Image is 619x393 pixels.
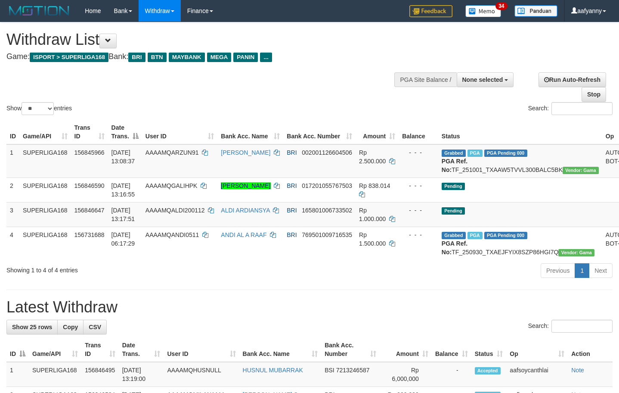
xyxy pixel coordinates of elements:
img: Button%20Memo.svg [465,5,501,17]
span: Vendor URL: https://trx31.1velocity.biz [563,167,599,174]
span: AAAAMQANDI0511 [145,231,199,238]
h1: Withdraw List [6,31,404,48]
input: Search: [551,320,613,333]
select: Showentries [22,102,54,115]
td: SUPERLIGA168 [29,362,81,387]
th: Bank Acc. Number: activate to sort column ascending [283,120,356,144]
td: TF_250930_TXAEJFYIX8SZP86HGI7Q [438,227,602,260]
span: Copy 769501009716535 to clipboard [302,231,352,238]
span: Marked by aafheankoy [467,150,483,157]
span: 34 [495,2,507,10]
input: Search: [551,102,613,115]
a: ANDI AL A RAAF [221,231,266,238]
td: aafsoycanthlai [506,362,568,387]
span: MAYBANK [169,53,205,62]
span: BRI [287,149,297,156]
span: Grabbed [442,232,466,239]
th: ID [6,120,19,144]
button: None selected [457,72,514,87]
td: 2 [6,178,19,202]
th: Bank Acc. Name: activate to sort column ascending [217,120,283,144]
td: SUPERLIGA168 [19,178,71,202]
span: Copy 7213246587 to clipboard [336,367,370,374]
td: SUPERLIGA168 [19,202,71,227]
th: User ID: activate to sort column ascending [164,337,239,362]
span: BRI [287,207,297,214]
span: [DATE] 13:17:51 [111,207,135,222]
a: Stop [582,87,606,102]
th: Balance: activate to sort column ascending [432,337,471,362]
div: - - - [402,206,435,215]
span: Copy 002001126604506 to clipboard [302,149,352,156]
span: Accepted [475,367,501,374]
td: AAAAMQHUSNULL [164,362,239,387]
th: User ID: activate to sort column ascending [142,120,218,144]
a: Run Auto-Refresh [539,72,606,87]
th: Trans ID: activate to sort column ascending [81,337,118,362]
td: TF_251001_TXAAW5TVVL300BALC5BK [438,144,602,178]
td: SUPERLIGA168 [19,227,71,260]
a: HUSNUL MUBARRAK [243,367,303,374]
span: PGA Pending [484,150,527,157]
a: CSV [83,320,107,334]
th: Game/API: activate to sort column ascending [19,120,71,144]
span: ISPORT > SUPERLIGA168 [30,53,108,62]
th: Trans ID: activate to sort column ascending [71,120,108,144]
span: 156846590 [74,182,105,189]
td: 4 [6,227,19,260]
a: [PERSON_NAME] [221,182,270,189]
td: 3 [6,202,19,227]
span: PGA Pending [484,232,527,239]
span: Marked by aafromsomean [467,232,483,239]
span: Rp 1.000.000 [359,207,386,222]
a: [PERSON_NAME] [221,149,270,156]
span: Rp 838.014 [359,182,390,189]
div: - - - [402,231,435,239]
th: Bank Acc. Number: activate to sort column ascending [321,337,380,362]
h4: Game: Bank: [6,53,404,61]
label: Show entries [6,102,72,115]
a: 1 [575,263,589,278]
td: Rp 6,000,000 [380,362,431,387]
span: Copy [63,324,78,331]
th: Amount: activate to sort column ascending [356,120,399,144]
span: Rp 2.500.000 [359,149,386,165]
span: Copy 165801006733502 to clipboard [302,207,352,214]
th: Action [568,337,613,362]
img: panduan.png [514,5,557,17]
th: Game/API: activate to sort column ascending [29,337,81,362]
div: - - - [402,181,435,190]
span: Grabbed [442,150,466,157]
h1: Latest Withdraw [6,299,613,316]
td: 1 [6,144,19,178]
a: ALDI ARDIANSYA [221,207,269,214]
a: Copy [57,320,84,334]
span: PANIN [233,53,258,62]
span: None selected [462,76,503,83]
td: [DATE] 13:19:00 [119,362,164,387]
label: Search: [528,320,613,333]
a: Note [571,367,584,374]
span: BTN [148,53,167,62]
a: Show 25 rows [6,320,58,334]
span: BRI [287,182,297,189]
span: MEGA [207,53,232,62]
img: Feedback.jpg [409,5,452,17]
th: Bank Acc. Name: activate to sort column ascending [239,337,322,362]
th: Date Trans.: activate to sort column ascending [119,337,164,362]
th: Amount: activate to sort column ascending [380,337,431,362]
img: MOTION_logo.png [6,4,72,17]
span: AAAAMQARZUN91 [145,149,199,156]
th: Status [438,120,602,144]
span: 156845966 [74,149,105,156]
span: AAAAMQALDI200112 [145,207,205,214]
span: [DATE] 06:17:29 [111,231,135,247]
span: [DATE] 13:08:37 [111,149,135,165]
td: - [432,362,471,387]
th: Balance [399,120,438,144]
span: 156846647 [74,207,105,214]
span: CSV [89,324,101,331]
span: Show 25 rows [12,324,52,331]
td: 1 [6,362,29,387]
div: PGA Site Balance / [394,72,456,87]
